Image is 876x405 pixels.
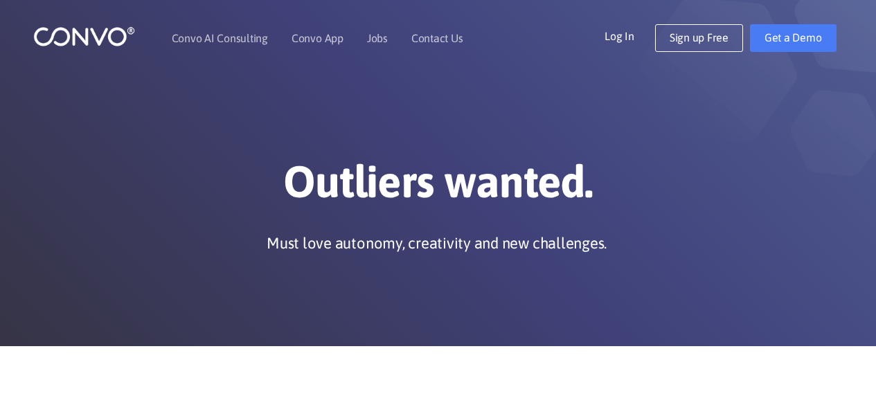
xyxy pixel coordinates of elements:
a: Get a Demo [750,24,837,52]
a: Log In [605,24,655,46]
img: logo_1.png [33,26,135,47]
a: Convo App [292,33,343,44]
a: Convo AI Consulting [172,33,268,44]
a: Contact Us [411,33,463,44]
a: Sign up Free [655,24,743,52]
p: Must love autonomy, creativity and new challenges. [267,233,607,253]
h1: Outliers wanted. [54,155,823,219]
a: Jobs [367,33,388,44]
